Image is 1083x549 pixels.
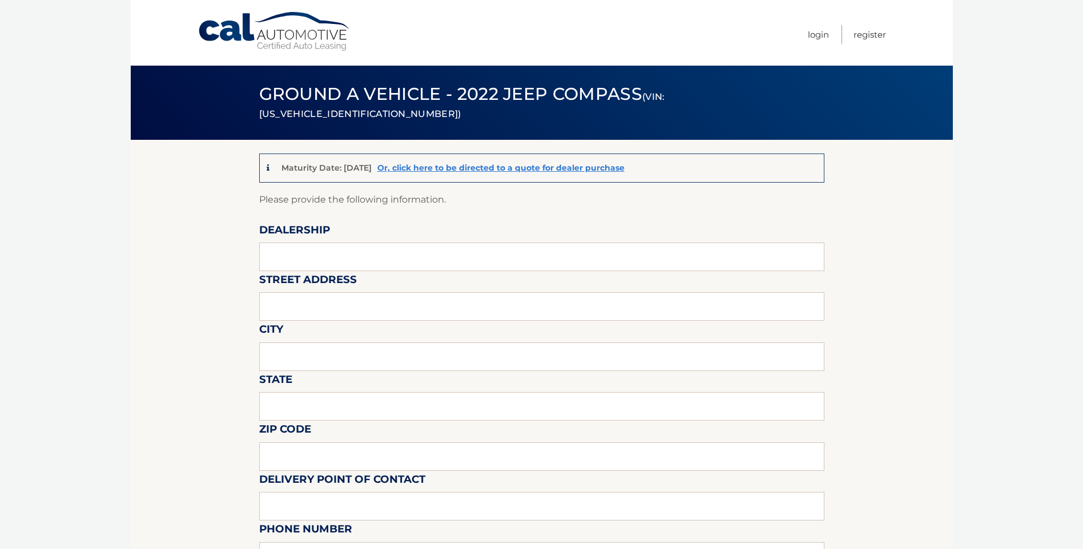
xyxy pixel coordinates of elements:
label: Phone Number [259,520,352,542]
a: Login [808,25,829,44]
label: Delivery Point of Contact [259,471,425,492]
small: (VIN: [US_VEHICLE_IDENTIFICATION_NUMBER]) [259,91,665,119]
p: Maturity Date: [DATE] [281,163,372,173]
label: Dealership [259,221,330,243]
p: Please provide the following information. [259,192,824,208]
a: Register [853,25,886,44]
label: State [259,371,292,392]
span: Ground a Vehicle - 2022 Jeep Compass [259,83,665,122]
label: City [259,321,283,342]
a: Or, click here to be directed to a quote for dealer purchase [377,163,625,173]
label: Street Address [259,271,357,292]
label: Zip Code [259,421,311,442]
a: Cal Automotive [198,11,352,52]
